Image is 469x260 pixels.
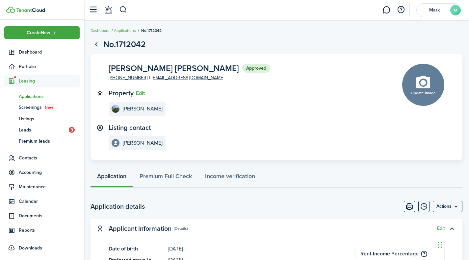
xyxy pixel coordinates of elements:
[4,124,80,135] a: Leads3
[109,225,171,232] panel-main-title: Applicant information
[136,90,145,96] button: Edit
[19,227,80,234] span: Reports
[380,2,393,18] a: Messaging
[421,8,448,12] span: Mark
[19,169,80,176] span: Accounting
[395,4,406,15] button: Open resource center
[438,235,442,255] div: Drag
[198,168,262,188] a: Income verification
[19,138,80,145] span: Premium leads
[360,250,439,258] h4: Rent-Income Percentage
[109,89,134,97] text-item: Property
[133,168,198,188] a: Premium Full Check
[123,140,163,146] e-details-info-title: [PERSON_NAME]
[19,63,80,70] span: Portfolio
[109,124,151,131] text-item: Listing contact
[168,245,336,253] panel-main-description: [DATE]
[19,104,80,111] span: Screenings
[446,223,457,234] button: Toggle accordion
[19,183,80,190] span: Maintenance
[112,105,119,113] img: Bonnie
[404,201,415,212] button: Print
[91,28,110,34] a: Dashboard
[19,154,80,161] span: Contacts
[19,198,80,205] span: Calendar
[433,201,462,212] button: Open menu
[19,78,80,84] span: Leasing
[114,28,136,34] a: Applications
[19,93,80,100] span: Applications
[437,226,445,231] button: Edit
[450,5,461,15] avatar-text: M
[119,4,127,15] button: Search
[19,212,80,219] span: Documents
[109,245,165,253] panel-main-title: Date of birth
[242,64,270,73] status: Approved
[418,201,430,212] button: Timeline
[402,64,444,106] button: Update image
[436,228,469,260] iframe: Chat Widget
[16,8,45,12] img: TenantCloud
[174,225,188,231] panel-main-subtitle: (Details)
[141,28,162,34] span: No.1712042
[87,4,99,16] button: Open sidebar
[27,31,50,35] span: Create New
[19,115,80,122] span: Listings
[123,106,163,112] e-details-info-title: [PERSON_NAME]
[6,7,15,13] img: TenantCloud
[4,113,80,124] a: Listings
[69,127,75,133] span: 3
[4,135,80,147] a: Premium leads
[4,46,80,59] a: Dashboard
[433,201,462,212] menu-btn: Actions
[102,2,115,18] a: Notifications
[4,91,80,102] a: Applications
[91,39,102,50] a: Go back
[19,127,69,133] span: Leads
[45,105,53,110] span: New
[103,38,146,51] h1: No.1712042
[4,224,80,237] a: Reports
[109,74,147,81] a: [PHONE_NUMBER]
[19,49,80,56] span: Dashboard
[19,245,42,251] span: Downloads
[91,201,145,211] h2: Application details
[109,64,239,72] span: [PERSON_NAME] [PERSON_NAME]
[152,74,224,81] a: [EMAIL_ADDRESS][DOMAIN_NAME]
[4,102,80,113] a: ScreeningsNew
[4,26,80,39] button: Open menu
